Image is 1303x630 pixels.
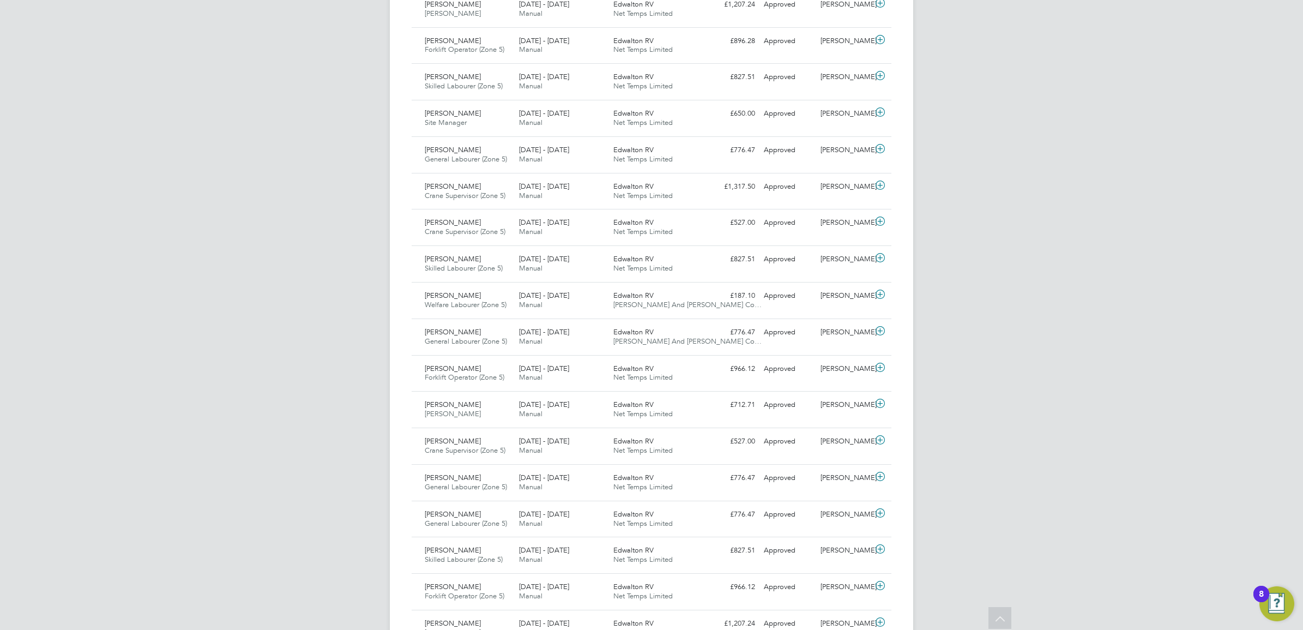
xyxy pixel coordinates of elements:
div: [PERSON_NAME] [816,323,873,341]
span: Manual [519,118,542,127]
span: [PERSON_NAME] [425,545,481,555]
span: [DATE] - [DATE] [519,109,569,118]
span: Manual [519,9,542,18]
div: £776.47 [703,506,759,524]
div: Approved [759,578,816,596]
div: Approved [759,469,816,487]
span: Forklift Operator (Zone 5) [425,373,504,382]
div: Approved [759,542,816,560]
span: Edwalton RV [613,36,654,45]
span: Net Temps Limited [613,555,673,564]
span: [DATE] - [DATE] [519,545,569,555]
span: Manual [519,191,542,200]
span: Manual [519,482,542,491]
div: [PERSON_NAME] [816,360,873,378]
span: [PERSON_NAME] [425,72,481,81]
span: General Labourer (Zone 5) [425,154,507,164]
span: Crane Supervisor (Zone 5) [425,191,505,200]
span: [DATE] - [DATE] [519,218,569,227]
span: Edwalton RV [613,291,654,300]
span: [PERSON_NAME] [425,182,481,191]
div: Approved [759,506,816,524]
span: [DATE] - [DATE] [519,473,569,482]
div: £827.51 [703,68,759,86]
span: Net Temps Limited [613,9,673,18]
span: [PERSON_NAME] And [PERSON_NAME] Co… [613,300,762,309]
div: Approved [759,178,816,196]
div: Approved [759,250,816,268]
span: Net Temps Limited [613,191,673,200]
span: Edwalton RV [613,619,654,628]
span: Edwalton RV [613,72,654,81]
span: [DATE] - [DATE] [519,72,569,81]
div: [PERSON_NAME] [816,287,873,305]
span: Edwalton RV [613,254,654,263]
span: Crane Supervisor (Zone 5) [425,227,505,236]
span: General Labourer (Zone 5) [425,519,507,528]
span: Manual [519,227,542,236]
div: Approved [759,214,816,232]
div: £827.51 [703,250,759,268]
div: [PERSON_NAME] [816,469,873,487]
span: [PERSON_NAME] [425,327,481,337]
div: [PERSON_NAME] [816,433,873,451]
span: Skilled Labourer (Zone 5) [425,263,503,273]
div: £966.12 [703,578,759,596]
span: Manual [519,446,542,455]
div: Approved [759,141,816,159]
div: [PERSON_NAME] [816,396,873,414]
span: Manual [519,300,542,309]
div: £966.12 [703,360,759,378]
div: £776.47 [703,323,759,341]
div: 8 [1259,594,1264,608]
span: [DATE] - [DATE] [519,400,569,409]
div: £896.28 [703,32,759,50]
span: Net Temps Limited [613,482,673,491]
span: Crane Supervisor (Zone 5) [425,446,505,455]
span: Manual [519,519,542,528]
span: [DATE] - [DATE] [519,582,569,591]
div: £1,317.50 [703,178,759,196]
span: [PERSON_NAME] [425,582,481,591]
div: [PERSON_NAME] [816,506,873,524]
span: Net Temps Limited [613,591,673,601]
span: [PERSON_NAME] [425,473,481,482]
div: [PERSON_NAME] [816,214,873,232]
span: General Labourer (Zone 5) [425,482,507,491]
span: Edwalton RV [613,218,654,227]
span: Net Temps Limited [613,409,673,418]
span: [PERSON_NAME] [425,254,481,263]
div: Approved [759,323,816,341]
div: £187.10 [703,287,759,305]
span: Forklift Operator (Zone 5) [425,591,504,601]
span: [PERSON_NAME] [425,218,481,227]
span: [PERSON_NAME] [425,509,481,519]
div: £827.51 [703,542,759,560]
span: [DATE] - [DATE] [519,36,569,45]
div: Approved [759,68,816,86]
div: Approved [759,396,816,414]
span: [DATE] - [DATE] [519,327,569,337]
span: Forklift Operator (Zone 5) [425,45,504,54]
span: [DATE] - [DATE] [519,619,569,628]
span: Net Temps Limited [613,227,673,236]
div: £527.00 [703,214,759,232]
span: [PERSON_NAME] [425,36,481,45]
span: [DATE] - [DATE] [519,291,569,300]
span: Manual [519,409,542,418]
button: Open Resource Center, 8 new notifications [1259,586,1294,621]
span: Welfare Labourer (Zone 5) [425,300,506,309]
span: [DATE] - [DATE] [519,436,569,446]
div: Approved [759,360,816,378]
span: Edwalton RV [613,509,654,519]
span: General Labourer (Zone 5) [425,337,507,346]
span: [DATE] - [DATE] [519,182,569,191]
span: Skilled Labourer (Zone 5) [425,81,503,91]
span: [PERSON_NAME] And [PERSON_NAME] Co… [613,337,762,346]
div: [PERSON_NAME] [816,32,873,50]
span: Net Temps Limited [613,118,673,127]
span: [PERSON_NAME] [425,400,481,409]
div: [PERSON_NAME] [816,105,873,123]
span: [PERSON_NAME] [425,291,481,300]
span: Edwalton RV [613,145,654,154]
